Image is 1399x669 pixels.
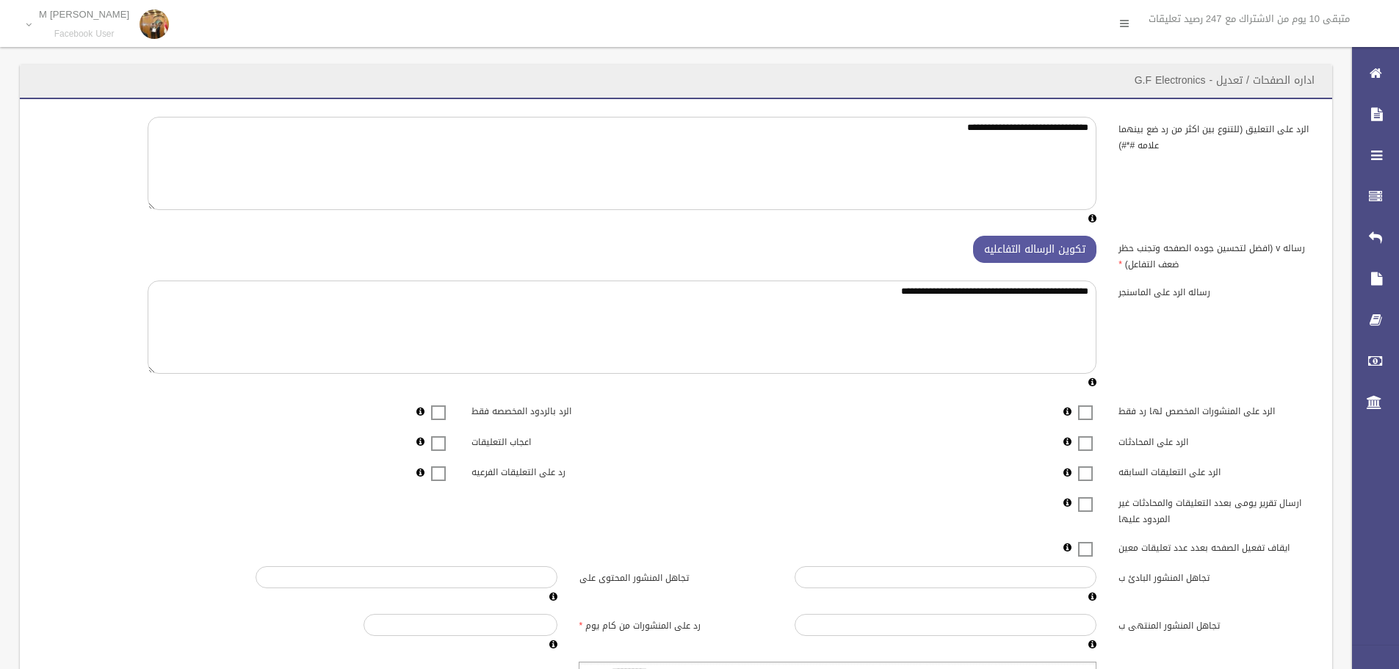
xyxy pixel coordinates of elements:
[1107,117,1323,153] label: الرد على التعليق (للتنوع بين اكثر من رد ضع بينهما علامه #*#)
[973,236,1096,263] button: تكوين الرساله التفاعليه
[1107,614,1323,634] label: تجاهل المنشور المنتهى ب
[460,399,676,420] label: الرد بالردود المخصصه فقط
[1107,430,1323,450] label: الرد على المحادثات
[1107,281,1323,301] label: رساله الرد على الماسنجر
[1107,491,1323,527] label: ارسال تقرير يومى بعدد التعليقات والمحادثات غير المردود عليها
[568,614,784,634] label: رد على المنشورات من كام يوم
[1107,566,1323,587] label: تجاهل المنشور البادئ ب
[1117,66,1332,95] header: اداره الصفحات / تعديل - G.F Electronics
[460,460,676,481] label: رد على التعليقات الفرعيه
[1107,399,1323,420] label: الرد على المنشورات المخصص لها رد فقط
[39,9,129,20] p: M [PERSON_NAME]
[568,566,784,587] label: تجاهل المنشور المحتوى على
[39,29,129,40] small: Facebook User
[460,430,676,450] label: اعجاب التعليقات
[1107,460,1323,481] label: الرد على التعليقات السابقه
[1107,236,1323,272] label: رساله v (افضل لتحسين جوده الصفحه وتجنب حظر ضعف التفاعل)
[1107,535,1323,556] label: ايقاف تفعيل الصفحه بعدد عدد تعليقات معين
